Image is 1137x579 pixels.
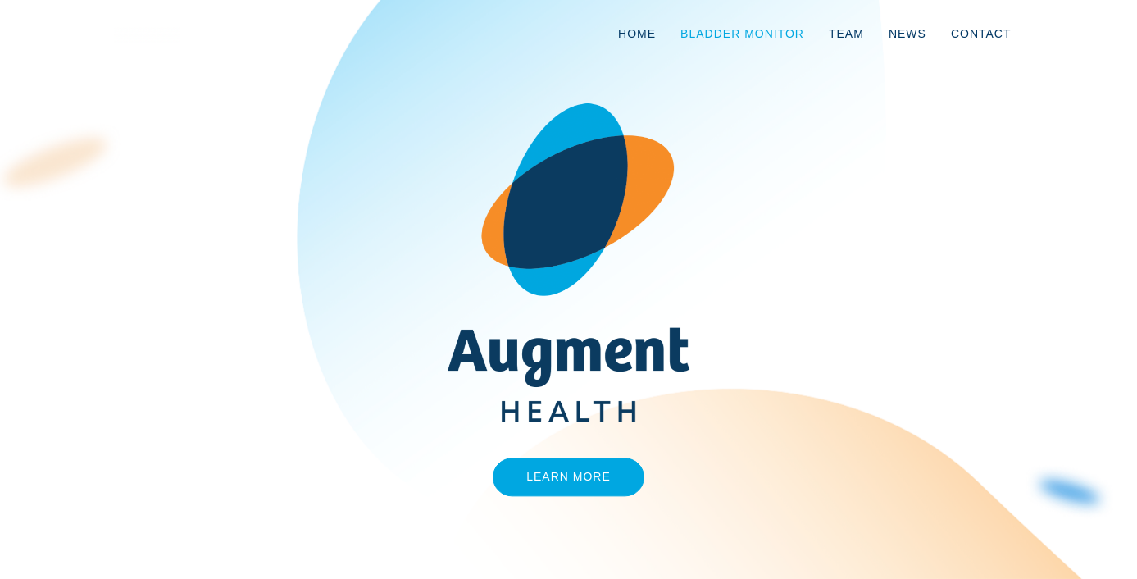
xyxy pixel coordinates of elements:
[876,7,939,61] a: News
[435,103,702,422] img: AugmentHealth_FullColor_Transparent.png
[816,7,876,61] a: Team
[606,7,668,61] a: Home
[493,458,644,497] a: Learn More
[668,7,816,61] a: Bladder Monitor
[939,7,1024,61] a: Contact
[114,27,180,43] img: logo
